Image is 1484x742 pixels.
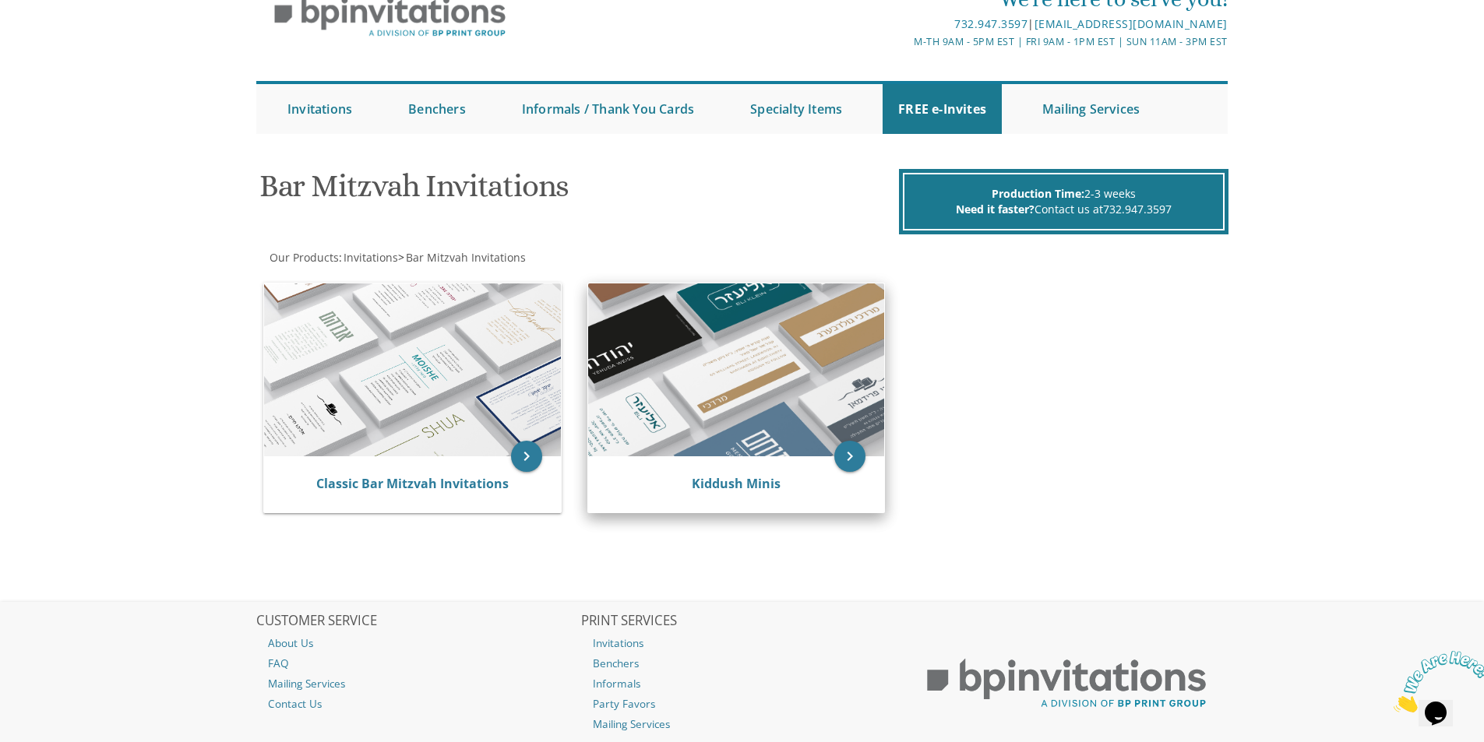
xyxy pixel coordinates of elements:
a: About Us [256,633,579,653]
a: 732.947.3597 [954,16,1028,31]
div: M-Th 9am - 5pm EST | Fri 9am - 1pm EST | Sun 11am - 3pm EST [581,33,1228,50]
span: Production Time: [992,186,1084,201]
img: Classic Bar Mitzvah Invitations [264,283,561,456]
iframe: chat widget [1387,645,1484,719]
a: FREE e-Invites [883,84,1002,134]
a: Bar Mitzvah Invitations [404,250,526,265]
a: keyboard_arrow_right [511,441,542,472]
div: 2-3 weeks Contact us at [903,173,1225,230]
img: BP Print Group [905,645,1228,723]
div: | [581,15,1228,33]
a: Informals / Thank You Cards [506,84,710,134]
a: Invitations [342,250,398,265]
span: Bar Mitzvah Invitations [406,250,526,265]
a: Mailing Services [1027,84,1155,134]
h1: Bar Mitzvah Invitations [259,169,895,215]
span: Invitations [344,250,398,265]
a: Invitations [581,633,904,653]
a: [EMAIL_ADDRESS][DOMAIN_NAME] [1035,16,1228,31]
img: Chat attention grabber [6,6,103,68]
a: Our Products [268,250,339,265]
a: 732.947.3597 [1103,202,1172,216]
a: Specialty Items [735,84,858,134]
a: Benchers [581,653,904,673]
a: FAQ [256,653,579,673]
a: Invitations [272,84,368,134]
a: Classic Bar Mitzvah Invitations [316,475,509,492]
a: Benchers [393,84,481,134]
a: Party Favors [581,694,904,714]
span: > [398,250,526,265]
a: keyboard_arrow_right [834,441,865,472]
h2: CUSTOMER SERVICE [256,614,579,629]
h2: PRINT SERVICES [581,614,904,629]
img: Kiddush Minis [588,283,885,456]
span: Need it faster? [956,202,1035,216]
a: Contact Us [256,694,579,714]
a: Mailing Services [256,673,579,694]
div: : [256,250,742,266]
a: Informals [581,673,904,694]
a: Kiddush Minis [692,475,781,492]
a: Mailing Services [581,714,904,734]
